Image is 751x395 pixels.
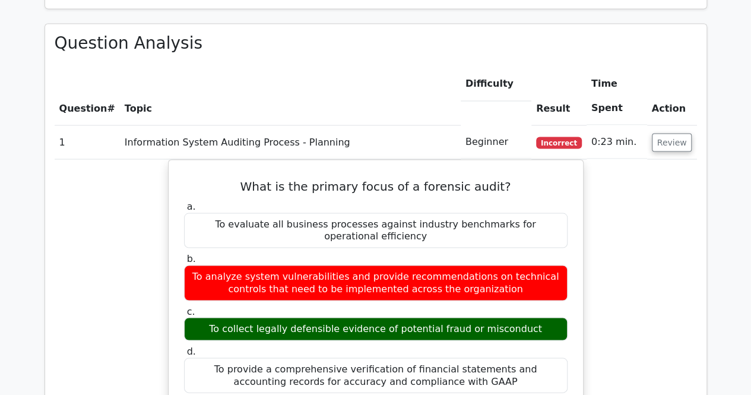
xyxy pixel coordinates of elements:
span: Incorrect [536,137,582,148]
th: Result [531,67,587,125]
td: 1 [55,125,120,159]
button: Review [652,133,692,151]
span: a. [187,200,196,211]
div: To evaluate all business processes against industry benchmarks for operational efficiency [184,213,568,248]
span: b. [187,252,196,264]
th: # [55,67,120,125]
div: To collect legally defensible evidence of potential fraud or misconduct [184,317,568,340]
div: To analyze system vulnerabilities and provide recommendations on technical controls that need to ... [184,265,568,301]
th: Action [647,67,697,125]
th: Difficulty [461,67,531,101]
span: d. [187,345,196,356]
h5: What is the primary focus of a forensic audit? [183,179,569,193]
td: Beginner [461,125,531,159]
h3: Question Analysis [55,33,697,53]
td: 0:23 min. [587,125,647,159]
td: Information System Auditing Process - Planning [120,125,461,159]
span: c. [187,305,195,317]
th: Time Spent [587,67,647,125]
div: To provide a comprehensive verification of financial statements and accounting records for accura... [184,358,568,393]
th: Topic [120,67,461,125]
span: Question [59,102,107,113]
